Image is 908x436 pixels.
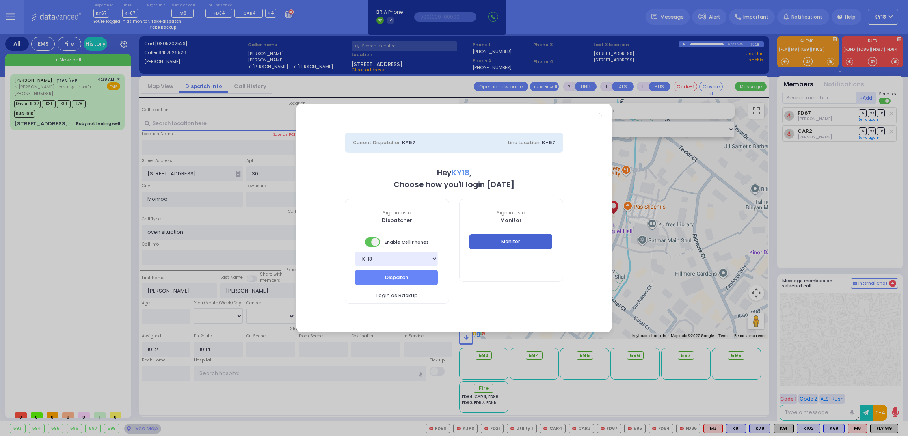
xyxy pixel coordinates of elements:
span: Line Location: [508,139,541,146]
b: Dispatcher [382,216,412,224]
span: Sign in as a [345,209,449,216]
span: Login as Backup [376,292,418,300]
a: Close [598,112,603,116]
span: KY18 [452,168,469,178]
span: Sign in as a [460,209,563,216]
button: Dispatch [355,270,438,285]
b: Hey , [437,168,471,178]
span: Current Dispatcher: [353,139,401,146]
b: Monitor [500,216,522,224]
span: KY67 [402,139,415,146]
span: Enable Cell Phones [365,237,429,248]
b: Choose how you'll login [DATE] [394,179,514,190]
span: K-67 [542,139,555,146]
button: Monitor [469,234,552,249]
